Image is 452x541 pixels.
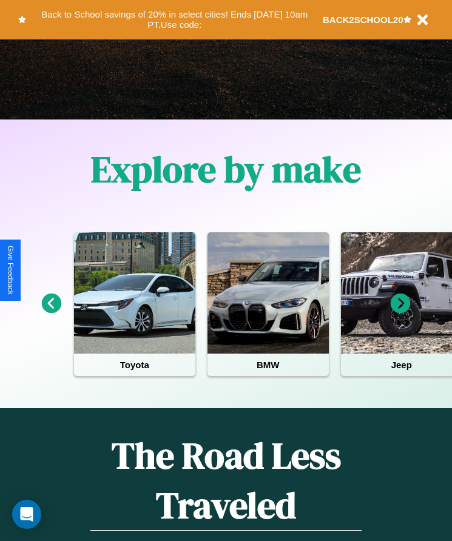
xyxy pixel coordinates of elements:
h4: Toyota [74,354,195,376]
b: BACK2SCHOOL20 [323,15,403,25]
div: Give Feedback [6,246,15,295]
div: Open Intercom Messenger [12,500,41,529]
h4: BMW [207,354,329,376]
h1: Explore by make [91,144,361,194]
h1: The Road Less Traveled [90,431,362,531]
button: Back to School savings of 20% in select cities! Ends [DATE] 10am PT.Use code: [26,6,323,33]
